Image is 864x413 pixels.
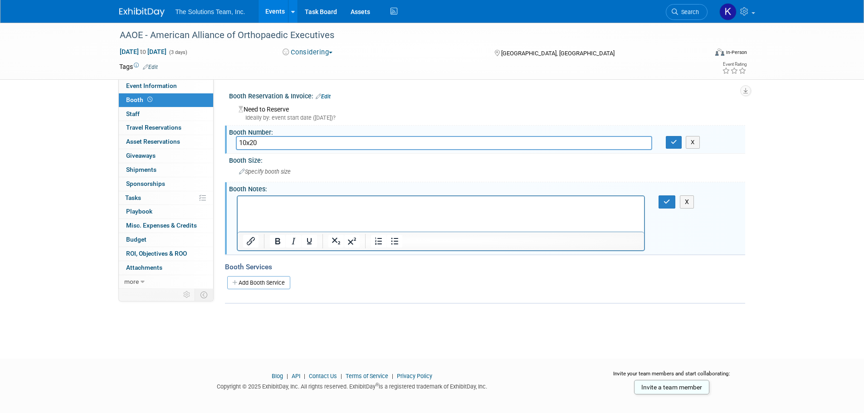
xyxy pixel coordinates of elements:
a: Booth [119,93,213,107]
button: Italic [286,235,301,248]
div: Ideally by: event start date ([DATE])? [239,114,738,122]
button: Underline [302,235,317,248]
span: | [302,373,308,379]
span: to [139,48,147,55]
span: (3 days) [168,49,187,55]
td: Toggle Event Tabs [195,289,213,301]
a: Search [666,4,708,20]
div: Event Rating [722,62,747,67]
span: Specify booth size [239,168,291,175]
button: Considering [279,48,336,57]
a: Add Booth Service [227,276,290,289]
span: Shipments [126,166,156,173]
a: ROI, Objectives & ROO [119,247,213,261]
span: more [124,278,139,285]
a: Edit [316,93,331,100]
div: Need to Reserve [236,102,738,122]
span: Travel Reservations [126,124,181,131]
iframe: Rich Text Area [238,196,644,232]
div: Event Format [654,47,747,61]
span: Search [678,9,699,15]
span: Playbook [126,208,152,215]
sup: ® [376,382,379,387]
span: Tasks [125,194,141,201]
a: Contact Us [309,373,337,379]
div: Invite your team members and start collaborating: [599,370,745,384]
span: The Solutions Team, Inc. [176,8,245,15]
div: Booth Notes: [229,182,745,194]
div: Booth Reservation & Invoice: [229,89,745,101]
a: Edit [143,64,158,70]
button: Bold [270,235,285,248]
td: Personalize Event Tab Strip [179,289,195,301]
span: Misc. Expenses & Credits [126,222,197,229]
a: Travel Reservations [119,121,213,135]
span: Attachments [126,264,162,271]
a: Playbook [119,205,213,219]
button: X [686,136,700,149]
span: Staff [126,110,140,117]
a: Invite a team member [634,380,709,394]
button: Superscript [344,235,360,248]
span: [DATE] [DATE] [119,48,167,56]
a: Giveaways [119,149,213,163]
img: ExhibitDay [119,8,165,17]
button: X [680,195,694,209]
a: more [119,275,213,289]
span: | [390,373,395,379]
a: Shipments [119,163,213,177]
div: In-Person [726,49,747,56]
span: Booth [126,96,154,103]
a: Budget [119,233,213,247]
td: Tags [119,62,158,71]
span: Asset Reservations [126,138,180,145]
button: Insert/edit link [243,235,259,248]
img: Format-Inperson.png [715,49,724,56]
span: Budget [126,236,146,243]
a: Privacy Policy [397,373,432,379]
button: Numbered list [371,235,386,248]
a: Staff [119,107,213,121]
img: Kaelon Harris [719,3,737,20]
span: Giveaways [126,152,156,159]
div: Booth Number: [229,126,745,137]
a: Attachments [119,261,213,275]
a: Asset Reservations [119,135,213,149]
a: Tasks [119,191,213,205]
span: Booth not reserved yet [146,96,154,103]
div: Booth Size: [229,154,745,165]
a: Sponsorships [119,177,213,191]
button: Bullet list [387,235,402,248]
span: | [338,373,344,379]
span: ROI, Objectives & ROO [126,250,187,257]
div: Booth Services [225,262,745,272]
a: Misc. Expenses & Credits [119,219,213,233]
a: Terms of Service [346,373,388,379]
span: [GEOGRAPHIC_DATA], [GEOGRAPHIC_DATA] [501,50,615,57]
span: | [284,373,290,379]
a: Event Information [119,79,213,93]
a: Blog [272,373,283,379]
a: API [292,373,300,379]
button: Subscript [328,235,344,248]
span: Sponsorships [126,180,165,187]
div: AAOE - American Alliance of Orthopaedic Executives [117,27,694,44]
span: Event Information [126,82,177,89]
div: Copyright © 2025 ExhibitDay, Inc. All rights reserved. ExhibitDay is a registered trademark of Ex... [119,380,586,391]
